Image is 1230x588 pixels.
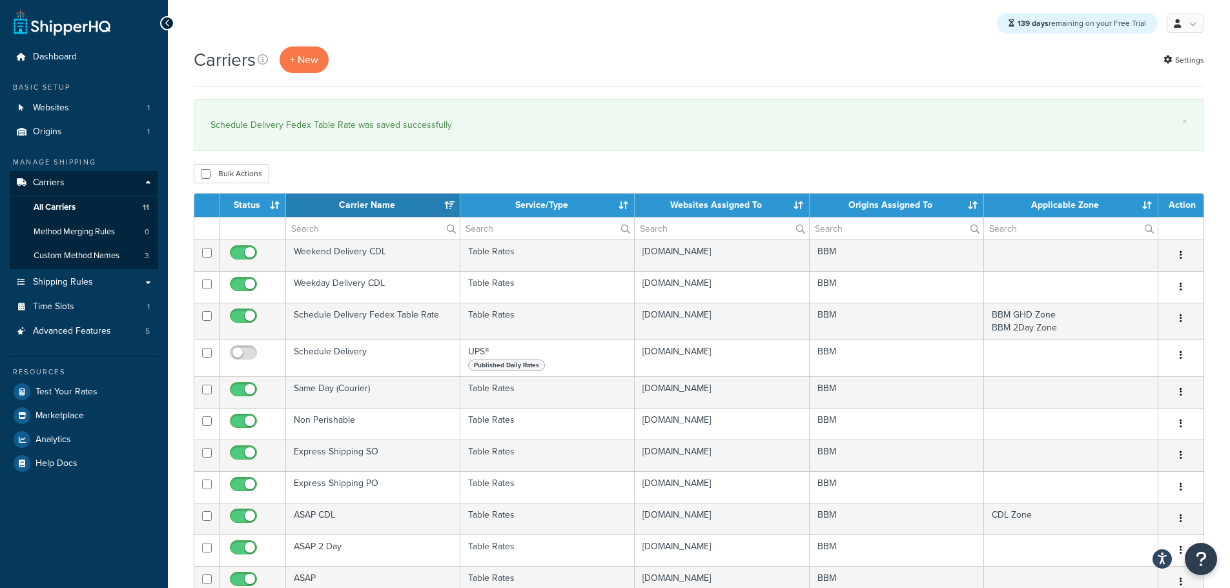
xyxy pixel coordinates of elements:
[810,440,984,471] td: BBM
[10,404,158,427] a: Marketplace
[635,503,809,534] td: [DOMAIN_NAME]
[810,218,983,239] input: Search
[33,127,62,137] span: Origins
[10,171,158,269] li: Carriers
[1018,17,1049,29] strong: 139 days
[36,411,84,421] span: Marketplace
[10,380,158,403] a: Test Your Rates
[280,46,329,73] button: + New
[286,271,460,303] td: Weekday Delivery CDL
[286,303,460,340] td: Schedule Delivery Fedex Table Rate
[33,177,65,188] span: Carriers
[286,534,460,566] td: ASAP 2 Day
[33,277,93,288] span: Shipping Rules
[10,220,158,244] a: Method Merging Rules 0
[286,503,460,534] td: ASAP CDL
[635,471,809,503] td: [DOMAIN_NAME]
[10,157,158,168] div: Manage Shipping
[147,103,150,114] span: 1
[460,440,635,471] td: Table Rates
[460,408,635,440] td: Table Rates
[36,458,77,469] span: Help Docs
[10,319,158,343] li: Advanced Features
[10,244,158,268] li: Custom Method Names
[286,408,460,440] td: Non Perishable
[635,440,809,471] td: [DOMAIN_NAME]
[635,376,809,408] td: [DOMAIN_NAME]
[635,408,809,440] td: [DOMAIN_NAME]
[10,196,158,219] li: All Carriers
[34,227,115,238] span: Method Merging Rules
[10,295,158,319] li: Time Slots
[635,218,808,239] input: Search
[1182,116,1187,127] a: ×
[635,271,809,303] td: [DOMAIN_NAME]
[145,227,149,238] span: 0
[10,196,158,219] a: All Carriers 11
[810,471,984,503] td: BBM
[33,52,77,63] span: Dashboard
[468,360,545,371] span: Published Daily Rates
[810,503,984,534] td: BBM
[810,408,984,440] td: BBM
[286,376,460,408] td: Same Day (Courier)
[147,127,150,137] span: 1
[1185,543,1217,575] button: Open Resource Center
[460,218,634,239] input: Search
[460,194,635,217] th: Service/Type: activate to sort column ascending
[147,301,150,312] span: 1
[810,340,984,376] td: BBM
[460,471,635,503] td: Table Rates
[810,303,984,340] td: BBM
[10,270,158,294] a: Shipping Rules
[810,194,984,217] th: Origins Assigned To: activate to sort column ascending
[286,194,460,217] th: Carrier Name: activate to sort column ascending
[810,534,984,566] td: BBM
[984,503,1158,534] td: CDL Zone
[10,452,158,475] a: Help Docs
[460,534,635,566] td: Table Rates
[194,164,269,183] button: Bulk Actions
[810,271,984,303] td: BBM
[194,47,256,72] h1: Carriers
[460,503,635,534] td: Table Rates
[10,120,158,144] li: Origins
[286,340,460,376] td: Schedule Delivery
[220,194,286,217] th: Status: activate to sort column ascending
[460,239,635,271] td: Table Rates
[14,10,110,35] a: ShipperHQ Home
[10,428,158,451] a: Analytics
[145,326,150,337] span: 5
[10,82,158,93] div: Basic Setup
[36,434,71,445] span: Analytics
[460,271,635,303] td: Table Rates
[36,387,97,398] span: Test Your Rates
[10,96,158,120] a: Websites 1
[810,376,984,408] td: BBM
[10,220,158,244] li: Method Merging Rules
[10,45,158,69] a: Dashboard
[635,340,809,376] td: [DOMAIN_NAME]
[460,340,635,376] td: UPS®
[984,218,1158,239] input: Search
[34,250,119,261] span: Custom Method Names
[984,303,1158,340] td: BBM GHD Zone BBM 2Day Zone
[286,239,460,271] td: Weekend Delivery CDL
[1158,194,1204,217] th: Action
[286,471,460,503] td: Express Shipping PO
[33,301,74,312] span: Time Slots
[10,244,158,268] a: Custom Method Names 3
[143,202,149,213] span: 11
[997,13,1158,34] div: remaining on your Free Trial
[34,202,76,213] span: All Carriers
[10,295,158,319] a: Time Slots 1
[145,250,149,261] span: 3
[635,303,809,340] td: [DOMAIN_NAME]
[635,239,809,271] td: [DOMAIN_NAME]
